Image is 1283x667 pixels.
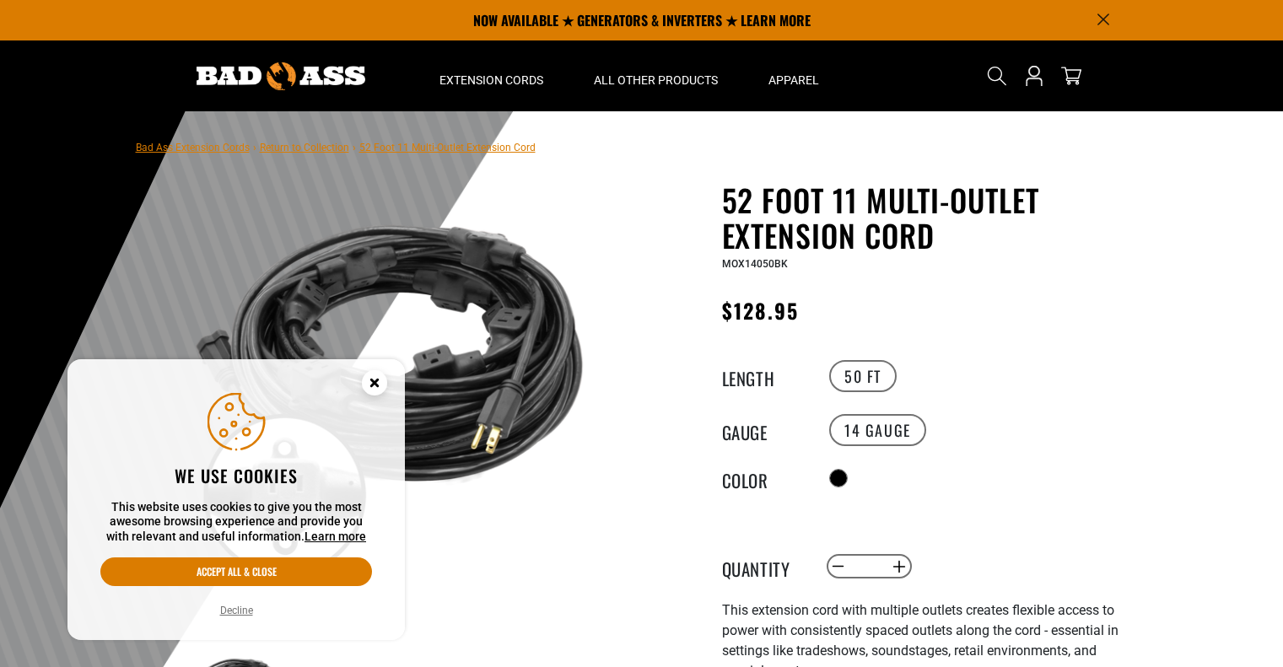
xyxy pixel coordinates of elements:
legend: Color [722,467,806,489]
span: 52 Foot 11 Multi-Outlet Extension Cord [359,142,536,153]
span: Extension Cords [439,73,543,88]
h1: 52 Foot 11 Multi-Outlet Extension Cord [722,182,1135,253]
span: › [253,142,256,153]
span: All Other Products [594,73,718,88]
label: 14 Gauge [829,414,926,446]
aside: Cookie Consent [67,359,405,641]
a: Learn more [305,530,366,543]
nav: breadcrumbs [136,137,536,157]
h2: We use cookies [100,465,372,487]
img: Bad Ass Extension Cords [197,62,365,90]
p: This website uses cookies to give you the most awesome browsing experience and provide you with r... [100,500,372,545]
legend: Length [722,365,806,387]
summary: All Other Products [569,40,743,111]
summary: Apparel [743,40,844,111]
a: Bad Ass Extension Cords [136,142,250,153]
summary: Search [984,62,1011,89]
button: Accept all & close [100,557,372,586]
span: Apparel [768,73,819,88]
label: Quantity [722,556,806,578]
summary: Extension Cords [414,40,569,111]
label: 50 FT [829,360,897,392]
a: Return to Collection [260,142,349,153]
span: › [353,142,356,153]
span: MOX14050BK [722,258,788,270]
button: Decline [215,602,258,619]
legend: Gauge [722,419,806,441]
img: black [186,186,592,592]
span: $128.95 [722,295,800,325]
